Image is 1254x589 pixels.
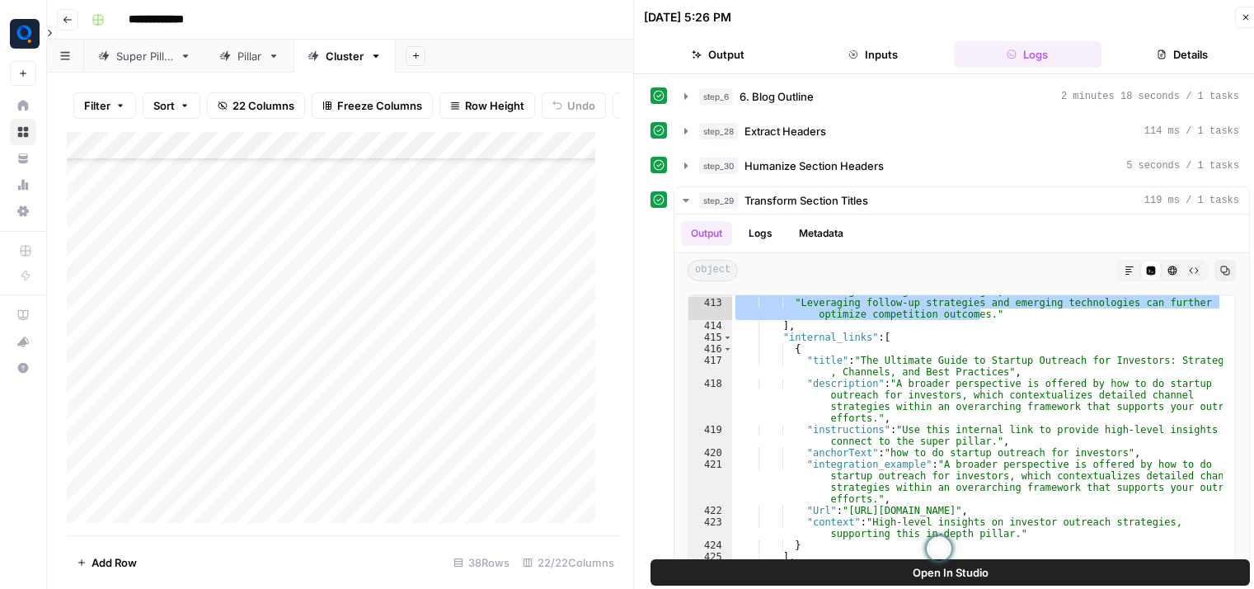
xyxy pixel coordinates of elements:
[674,83,1249,110] button: 2 minutes 18 seconds / 1 tasks
[516,549,621,576] div: 22/22 Columns
[799,41,947,68] button: Inputs
[688,332,732,343] div: 415
[681,221,732,246] button: Output
[326,48,364,64] div: Cluster
[739,221,782,246] button: Logs
[699,123,738,139] span: step_28
[10,302,36,328] a: AirOps Academy
[650,559,1250,586] button: Open In Studio
[699,192,738,209] span: step_29
[688,447,732,459] div: 420
[688,260,738,281] span: object
[688,424,732,447] div: 419
[913,564,989,581] span: Open In Studio
[1144,124,1239,139] span: 114 ms / 1 tasks
[205,40,294,73] a: Pillar
[143,92,200,119] button: Sort
[11,329,35,354] div: What's new?
[744,192,868,209] span: Transform Section Titles
[567,97,595,114] span: Undo
[699,158,738,174] span: step_30
[688,297,732,320] div: 413
[688,343,732,355] div: 416
[674,187,1249,214] button: 119 ms / 1 tasks
[688,540,732,551] div: 424
[699,88,733,105] span: step_6
[723,332,732,343] span: Toggle code folding, rows 415 through 425
[10,145,36,172] a: Your Data
[688,505,732,516] div: 422
[10,328,36,355] button: What's new?
[740,88,814,105] span: 6. Blog Outline
[644,41,792,68] button: Output
[10,13,36,54] button: Workspace: Qubit - SEO
[688,355,732,378] div: 417
[237,48,261,64] div: Pillar
[447,549,516,576] div: 38 Rows
[1126,158,1239,173] span: 5 seconds / 1 tasks
[674,118,1249,144] button: 114 ms / 1 tasks
[73,92,136,119] button: Filter
[207,92,305,119] button: 22 Columns
[688,551,732,563] div: 425
[688,378,732,424] div: 418
[10,172,36,198] a: Usage
[232,97,294,114] span: 22 Columns
[10,355,36,381] button: Help + Support
[954,41,1102,68] button: Logs
[688,320,732,332] div: 414
[744,158,884,174] span: Humanize Section Headers
[337,97,422,114] span: Freeze Columns
[542,92,606,119] button: Undo
[744,123,826,139] span: Extract Headers
[10,92,36,119] a: Home
[1144,193,1239,208] span: 119 ms / 1 tasks
[10,19,40,49] img: Qubit - SEO Logo
[723,343,732,355] span: Toggle code folding, rows 416 through 424
[688,459,732,505] div: 421
[10,198,36,224] a: Settings
[294,40,396,73] a: Cluster
[116,48,173,64] div: Super Pillar
[84,40,205,73] a: Super Pillar
[674,153,1249,179] button: 5 seconds / 1 tasks
[439,92,535,119] button: Row Height
[465,97,524,114] span: Row Height
[92,554,137,571] span: Add Row
[789,221,853,246] button: Metadata
[644,9,731,26] div: [DATE] 5:26 PM
[312,92,433,119] button: Freeze Columns
[10,119,36,145] a: Browse
[67,549,147,576] button: Add Row
[153,97,175,114] span: Sort
[1061,89,1239,104] span: 2 minutes 18 seconds / 1 tasks
[688,516,732,540] div: 423
[84,97,110,114] span: Filter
